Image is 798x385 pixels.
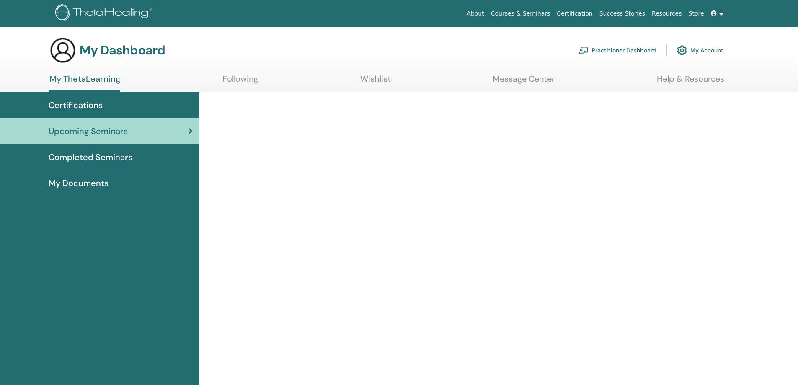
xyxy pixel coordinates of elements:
[488,6,554,21] a: Courses & Seminars
[80,43,165,58] h3: My Dashboard
[677,43,687,57] img: cog.svg
[648,6,685,21] a: Resources
[49,37,76,64] img: generic-user-icon.jpg
[49,151,132,163] span: Completed Seminars
[49,125,128,137] span: Upcoming Seminars
[493,74,555,90] a: Message Center
[463,6,487,21] a: About
[222,74,258,90] a: Following
[360,74,391,90] a: Wishlist
[55,4,155,23] img: logo.png
[49,99,103,111] span: Certifications
[677,41,723,59] a: My Account
[553,6,596,21] a: Certification
[657,74,724,90] a: Help & Resources
[596,6,648,21] a: Success Stories
[578,47,589,54] img: chalkboard-teacher.svg
[49,74,120,92] a: My ThetaLearning
[685,6,708,21] a: Store
[49,177,108,189] span: My Documents
[578,41,656,59] a: Practitioner Dashboard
